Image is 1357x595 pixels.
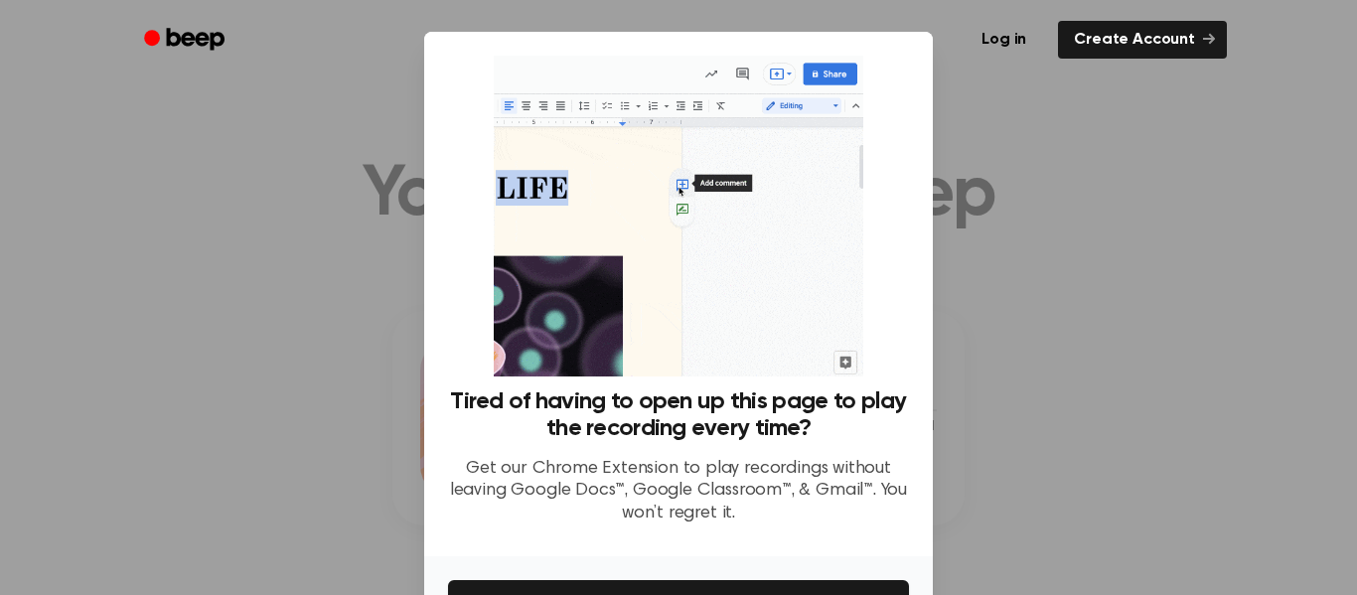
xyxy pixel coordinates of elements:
img: Beep extension in action [494,56,862,376]
a: Create Account [1058,21,1227,59]
h3: Tired of having to open up this page to play the recording every time? [448,388,909,442]
a: Log in [962,17,1046,63]
p: Get our Chrome Extension to play recordings without leaving Google Docs™, Google Classroom™, & Gm... [448,458,909,525]
a: Beep [130,21,242,60]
